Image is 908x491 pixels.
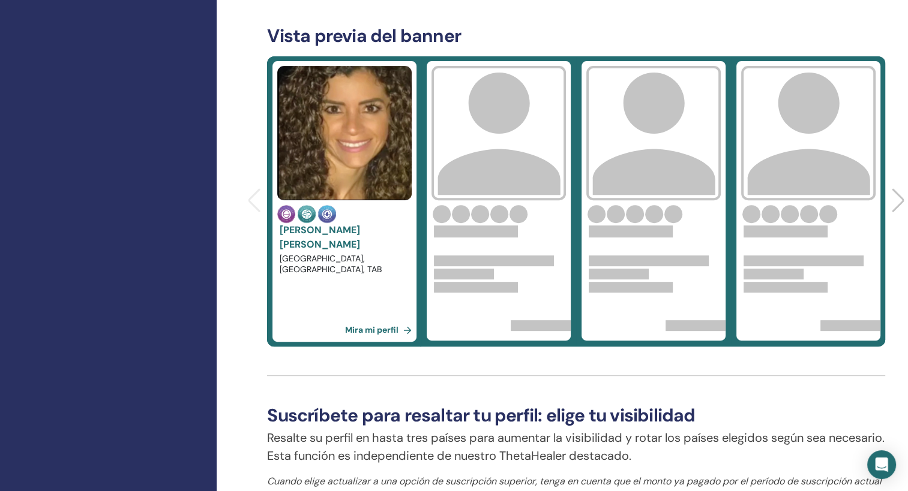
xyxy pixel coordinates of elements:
h3: Suscríbete para resaltar tu perfil: elige tu visibilidad [267,405,885,426]
a: [PERSON_NAME] [PERSON_NAME] [280,224,360,251]
p: [GEOGRAPHIC_DATA], [GEOGRAPHIC_DATA], TAB [280,253,409,275]
img: user-dummy-placeholder.svg [431,66,566,200]
a: Mira mi perfil [345,318,416,342]
div: Open Intercom Messenger [867,450,896,479]
img: user-dummy-placeholder.svg [586,66,721,200]
img: user-dummy-placeholder.svg [741,66,876,200]
h3: Vista previa del banner [267,25,885,47]
img: default.jpg [277,66,412,200]
p: Resalte su perfil en hasta tres países para aumentar la visibilidad y rotar los países elegidos s... [267,429,885,465]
